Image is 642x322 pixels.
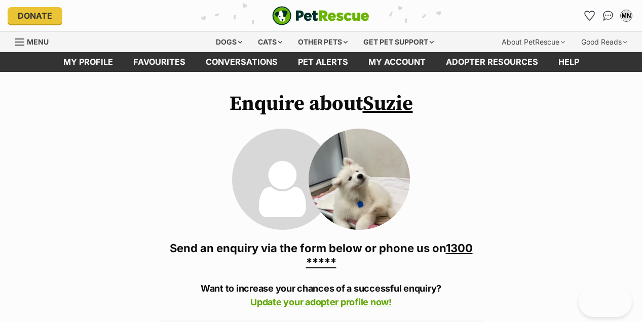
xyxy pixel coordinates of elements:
[436,52,548,72] a: Adopter resources
[288,52,358,72] a: Pet alerts
[495,32,572,52] div: About PetRescue
[123,52,196,72] a: Favourites
[621,11,631,21] div: MN
[600,8,616,24] a: Conversations
[250,297,392,307] a: Update your adopter profile now!
[363,91,413,116] a: Suzie
[159,92,483,115] h1: Enquire about
[574,32,634,52] div: Good Reads
[582,8,598,24] a: Favourites
[309,129,410,230] img: Suzie
[358,52,436,72] a: My account
[356,32,441,52] div: Get pet support
[196,52,288,72] a: conversations
[618,8,634,24] button: My account
[159,281,483,309] p: Want to increase your chances of a successful enquiry?
[272,6,369,25] img: logo-e224e6f780fb5917bec1dbf3a21bbac754714ae5b6737aabdf751b685950b380.svg
[53,52,123,72] a: My profile
[579,287,632,317] iframe: Help Scout Beacon - Open
[603,11,614,21] img: chat-41dd97257d64d25036548639549fe6c8038ab92f7586957e7f3b1b290dea8141.svg
[272,6,369,25] a: PetRescue
[8,7,62,24] a: Donate
[582,8,634,24] ul: Account quick links
[548,52,589,72] a: Help
[27,37,49,46] span: Menu
[159,241,483,269] h3: Send an enquiry via the form below or phone us on
[251,32,289,52] div: Cats
[15,32,56,50] a: Menu
[291,32,355,52] div: Other pets
[209,32,249,52] div: Dogs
